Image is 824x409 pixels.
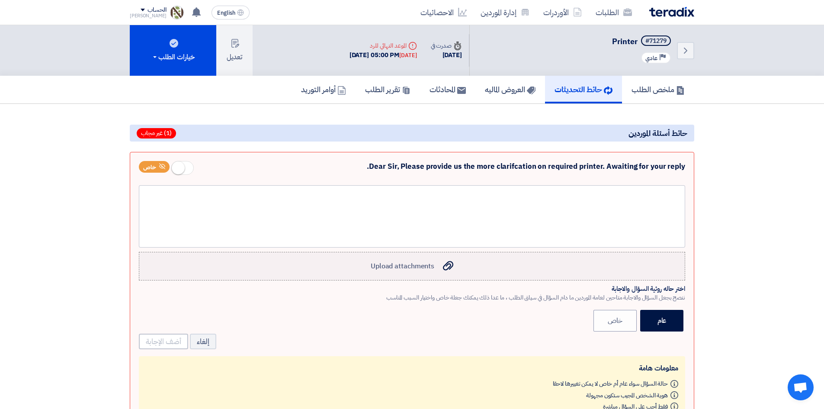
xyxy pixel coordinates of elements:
div: [PERSON_NAME] [130,13,167,18]
h5: أوامر التوريد [301,84,346,94]
a: تقرير الطلب [356,76,420,103]
h5: المحادثات [430,84,466,94]
img: Screenshot___1756930143446.png [170,6,184,19]
span: هوية الشخص المجيب ستكون مجهولة [586,390,668,399]
h5: ملخص الطلب [632,84,685,94]
span: English [217,10,235,16]
button: خيارات الطلب [130,25,216,76]
button: أضف الإجابة [139,334,188,349]
div: معلومات هامة [146,363,678,374]
button: تعديل [216,25,253,76]
label: خاص [593,310,637,332]
h5: تقرير الطلب [365,84,410,94]
div: صدرت في [431,41,462,50]
div: [DATE] [431,50,462,60]
a: الأوردرات [536,2,589,23]
a: الاحصائيات [414,2,474,23]
button: إلغاء [190,334,216,349]
h5: العروض الماليه [485,84,535,94]
h5: حائط التحديثات [555,84,612,94]
div: اختر حاله روئية السؤال والاجابة [386,285,685,293]
div: #71279 [645,38,667,44]
div: Open chat [788,374,814,400]
div: [DATE] 05:00 PM [349,50,417,60]
div: Dear Sir, Please provide us the more clarifcation on required printer. Awaiting for your reply. [139,161,685,178]
a: ملخص الطلب [622,76,694,103]
a: أوامر التوريد [292,76,356,103]
span: حائط أسئلة الموردين [628,128,687,138]
span: (1) غير مجاب [137,128,176,138]
span: عادي [645,54,657,62]
span: Upload attachments [371,261,434,271]
div: [DATE] [399,51,417,60]
label: عام [640,310,683,332]
a: حائط التحديثات [545,76,622,103]
a: إدارة الموردين [474,2,536,23]
div: خيارات الطلب [151,52,195,62]
h5: Printer [612,35,673,48]
span: خاص [143,163,156,171]
span: حالة السؤال سواء عام أم خاص لا يمكن تغييرها لاحقا [553,379,668,388]
div: اكتب اجابتك هنا... [139,185,685,248]
img: Teradix logo [649,7,694,17]
a: الطلبات [589,2,639,23]
a: المحادثات [420,76,475,103]
span: Printer [612,35,638,47]
div: ننصح بجعل السؤال والاجابة متاحين لعامة الموردين ما دام السؤال في سياق الطلب ، ما عدا ذلك يمكنك جع... [386,293,685,302]
button: English [212,6,250,19]
a: العروض الماليه [475,76,545,103]
div: الموعد النهائي للرد [349,41,417,50]
div: الحساب [147,6,166,14]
